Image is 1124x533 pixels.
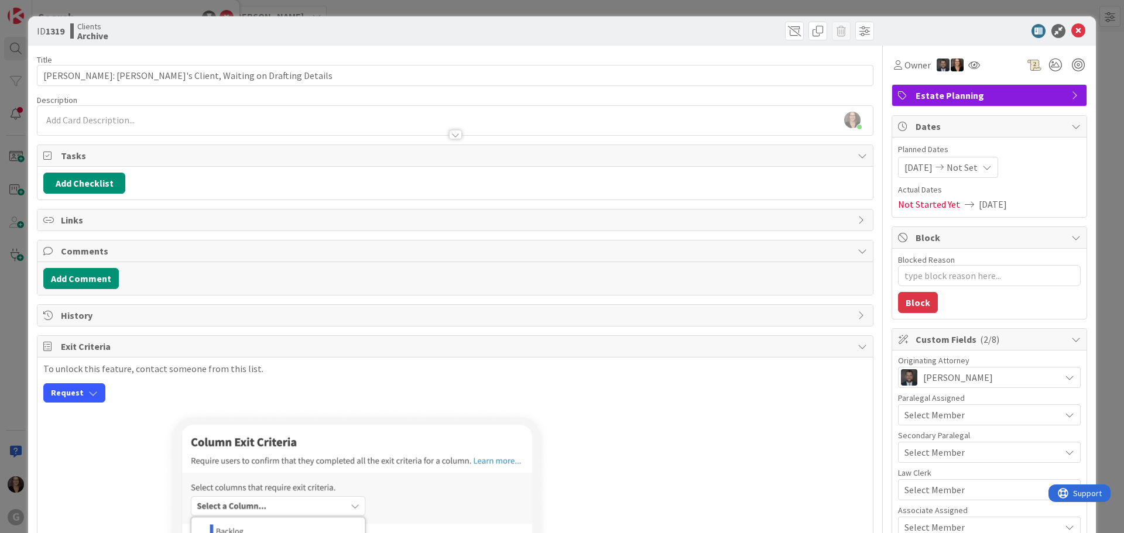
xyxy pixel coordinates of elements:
label: Blocked Reason [898,255,955,265]
span: Clients [77,22,108,31]
span: ID [37,24,64,38]
span: Not Set [947,160,978,174]
span: [DATE] [904,160,933,174]
span: History [61,308,852,322]
span: Dates [916,119,1065,133]
span: [PERSON_NAME] [923,370,993,384]
div: Law Clerk [898,469,1081,477]
label: Title [37,54,52,65]
div: Paralegal Assigned [898,394,1081,402]
span: Comments [61,244,852,258]
span: Block [916,231,1065,245]
span: ( 2/8 ) [980,333,999,345]
span: Select Member [904,445,965,459]
span: Support [25,2,53,16]
span: Planned Dates [898,143,1081,156]
span: Tasks [61,149,852,163]
span: Actual Dates [898,184,1081,196]
img: GFkue0KbxNlfIUsq7wpu0c0RRY4RuFl1.jpg [844,112,861,128]
span: Links [61,213,852,227]
span: Not Started Yet [898,197,960,211]
div: Secondary Paralegal [898,431,1081,439]
span: Description [37,95,77,105]
button: Add Checklist [43,173,125,194]
button: Request [43,383,105,403]
span: Select Member [904,483,965,497]
div: Associate Assigned [898,506,1081,514]
img: JW [937,59,950,71]
input: type card name here... [37,65,873,86]
span: Estate Planning [916,88,1065,102]
div: To unlock this feature, contact someone from this list. [43,363,867,403]
button: Block [898,292,938,313]
div: Originating Attorney [898,356,1081,364]
span: Owner [904,58,931,72]
span: Custom Fields [916,332,1065,346]
img: JW [901,369,917,386]
img: MW [951,59,964,71]
b: 1319 [46,25,64,37]
button: Add Comment [43,268,119,289]
b: Archive [77,31,108,40]
span: Select Member [904,408,965,422]
span: [DATE] [979,197,1007,211]
span: Exit Criteria [61,339,852,353]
